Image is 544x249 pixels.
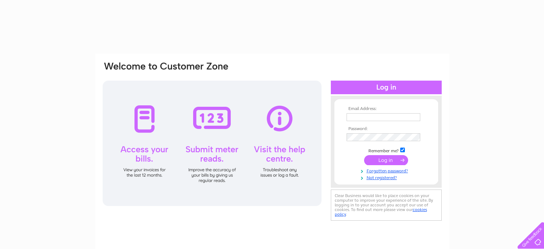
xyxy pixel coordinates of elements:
th: Password: [345,126,428,131]
div: Clear Business would like to place cookies on your computer to improve your experience of the sit... [331,190,442,221]
input: Submit [364,155,408,165]
td: Remember me? [345,147,428,154]
th: Email Address: [345,106,428,111]
a: cookies policy [335,207,427,217]
a: Forgotten password? [347,167,428,174]
a: Not registered? [347,174,428,181]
